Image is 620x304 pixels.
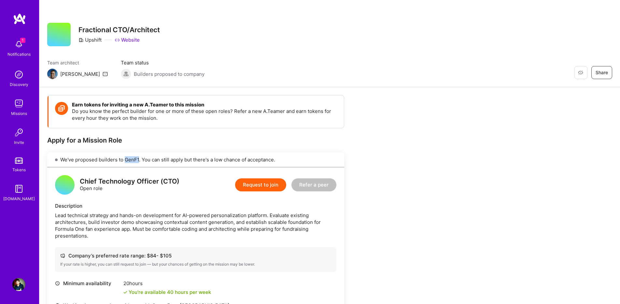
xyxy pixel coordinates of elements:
[7,51,31,58] div: Notifications
[80,178,179,185] div: Chief Technology Officer (CTO)
[121,69,131,79] img: Builders proposed to company
[55,212,336,239] div: Lead technical strategy and hands-on development for AI-powered personalization platform. Evaluat...
[10,81,28,88] div: Discovery
[60,252,331,259] div: Company’s preferred rate range: $ 84 - $ 105
[55,202,336,209] div: Description
[103,71,108,76] i: icon Mail
[47,152,344,167] div: We've proposed builders to GenF1. You can still apply but there's a low chance of acceptance.
[78,26,160,34] h3: Fractional CTO/Architect
[12,182,25,195] img: guide book
[596,69,608,76] span: Share
[12,126,25,139] img: Invite
[121,59,204,66] span: Team status
[123,289,211,296] div: You're available 40 hours per week
[47,136,344,145] div: Apply for a Mission Role
[78,36,102,43] div: Upshift
[578,70,583,75] i: icon EyeClosed
[20,38,25,43] span: 1
[80,178,179,192] div: Open role
[72,102,337,108] h4: Earn tokens for inviting a new A.Teamer to this mission
[60,262,331,267] div: If your rate is higher, you can still request to join — but your chances of getting on the missio...
[123,280,211,287] div: 20 hours
[12,166,26,173] div: Tokens
[115,36,140,43] a: Website
[591,66,612,79] button: Share
[15,158,23,164] img: tokens
[3,195,35,202] div: [DOMAIN_NAME]
[14,139,24,146] div: Invite
[123,290,127,294] i: icon Check
[72,108,337,121] p: Do you know the perfect builder for one or more of these open roles? Refer a new A.Teamer and ear...
[47,59,108,66] span: Team architect
[12,68,25,81] img: discovery
[55,281,60,286] i: icon Clock
[12,38,25,51] img: bell
[235,178,286,191] button: Request to join
[60,253,65,258] i: icon Cash
[55,102,68,115] img: Token icon
[291,178,336,191] button: Refer a peer
[12,278,25,291] img: User Avatar
[134,71,204,77] span: Builders proposed to company
[55,280,120,287] div: Minimum availability
[47,69,58,79] img: Team Architect
[78,37,84,43] i: icon CompanyGray
[13,13,26,25] img: logo
[11,110,27,117] div: Missions
[11,278,27,291] a: User Avatar
[60,71,100,77] div: [PERSON_NAME]
[12,97,25,110] img: teamwork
